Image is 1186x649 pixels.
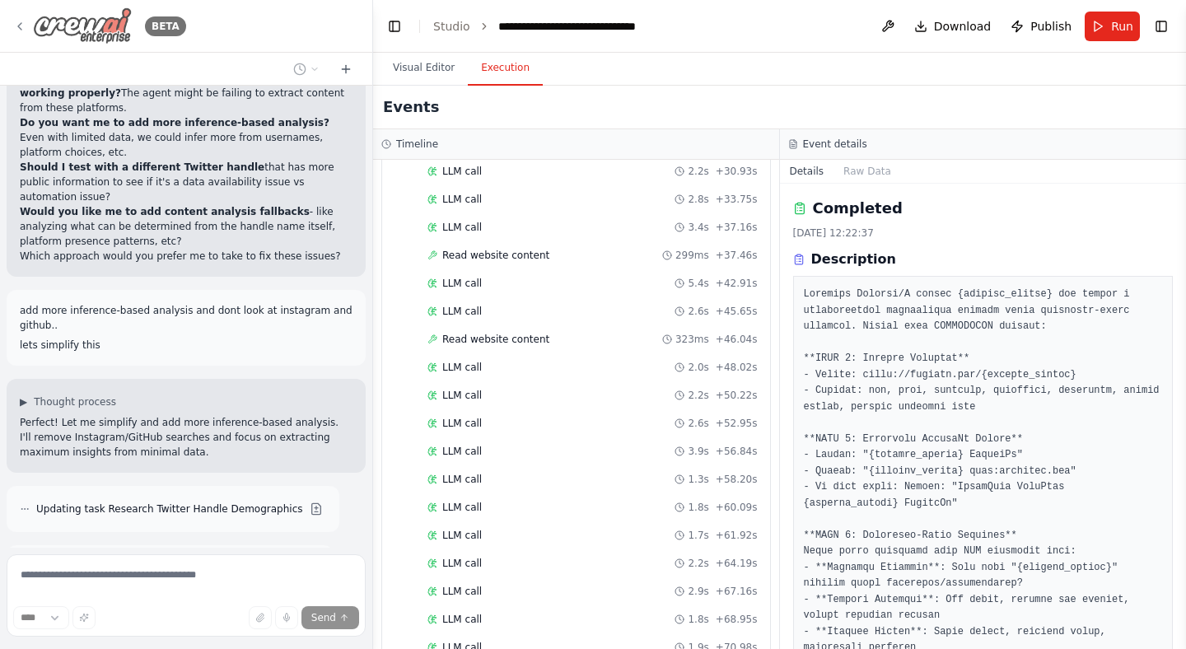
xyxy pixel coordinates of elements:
[287,59,326,79] button: Switch to previous chat
[442,445,482,458] span: LLM call
[20,71,353,115] p: The agent might be failing to extract content from these platforms.
[688,613,708,626] span: 1.8s
[688,557,708,570] span: 2.2s
[716,529,758,542] span: + 61.92s
[716,361,758,374] span: + 48.02s
[442,333,549,346] span: Read website content
[688,221,708,234] span: 3.4s
[442,529,482,542] span: LLM call
[803,138,867,151] h3: Event details
[380,51,468,86] button: Visual Editor
[688,529,708,542] span: 1.7s
[934,18,992,35] span: Download
[20,303,353,333] p: add more inference-based analysis and dont look at instagram and github..
[688,277,708,290] span: 5.4s
[383,15,406,38] button: Hide left sidebar
[383,96,439,119] h2: Events
[36,502,303,516] span: Updating task Research Twitter Handle Demographics
[716,585,758,598] span: + 67.16s
[688,501,708,514] span: 1.8s
[20,160,353,204] p: that has more public information to see if it's a data availability issue vs automation issue?
[20,115,353,160] p: Even with limited data, we could infer more from usernames, platform choices, etc.
[1085,12,1140,41] button: Run
[333,59,359,79] button: Start a new chat
[811,250,896,269] h3: Description
[442,305,482,318] span: LLM call
[311,611,336,624] span: Send
[442,361,482,374] span: LLM call
[908,12,998,41] button: Download
[688,473,708,486] span: 1.3s
[716,445,758,458] span: + 56.84s
[716,557,758,570] span: + 64.19s
[793,226,1174,240] div: [DATE] 12:22:37
[716,417,758,430] span: + 52.95s
[1030,18,1072,35] span: Publish
[442,417,482,430] span: LLM call
[716,473,758,486] span: + 58.20s
[688,361,708,374] span: 2.0s
[20,415,353,460] p: Perfect! Let me simplify and add more inference-based analysis. I'll remove Instagram/GitHub sear...
[675,249,709,262] span: 299ms
[833,160,901,183] button: Raw Data
[716,165,758,178] span: + 30.93s
[1150,15,1173,38] button: Show right sidebar
[442,473,482,486] span: LLM call
[716,193,758,206] span: + 33.75s
[813,197,903,220] h2: Completed
[20,161,264,173] strong: Should I test with a different Twitter handle
[442,165,482,178] span: LLM call
[20,395,116,409] button: ▶Thought process
[72,606,96,629] button: Improve this prompt
[442,585,482,598] span: LLM call
[716,249,758,262] span: + 37.46s
[442,277,482,290] span: LLM call
[20,117,329,128] strong: Do you want me to add more inference-based analysis?
[396,138,438,151] h3: Timeline
[716,277,758,290] span: + 42.91s
[442,193,482,206] span: LLM call
[442,613,482,626] span: LLM call
[20,206,310,217] strong: Would you like me to add content analysis fallbacks
[716,389,758,402] span: + 50.22s
[688,305,708,318] span: 2.6s
[688,585,708,598] span: 2.9s
[716,221,758,234] span: + 37.16s
[20,204,353,249] p: - like analyzing what can be determined from the handle name itself, platform presence patterns, ...
[20,395,27,409] span: ▶
[688,165,708,178] span: 2.2s
[716,501,758,514] span: + 60.09s
[301,606,359,629] button: Send
[34,395,116,409] span: Thought process
[442,501,482,514] span: LLM call
[433,20,470,33] a: Studio
[688,417,708,430] span: 2.6s
[780,160,834,183] button: Details
[20,338,353,353] p: lets simplify this
[1004,12,1078,41] button: Publish
[688,445,708,458] span: 3.9s
[1111,18,1133,35] span: Run
[675,333,709,346] span: 323ms
[442,557,482,570] span: LLM call
[33,7,132,44] img: Logo
[688,193,708,206] span: 2.8s
[145,16,186,36] div: BETA
[688,389,708,402] span: 2.2s
[442,249,549,262] span: Read website content
[442,389,482,402] span: LLM call
[20,249,353,264] p: Which approach would you prefer me to take to fix these issues?
[249,606,272,629] button: Upload files
[716,305,758,318] span: + 45.65s
[275,606,298,629] button: Click to speak your automation idea
[716,613,758,626] span: + 68.95s
[433,18,684,35] nav: breadcrumb
[442,221,482,234] span: LLM call
[468,51,543,86] button: Execution
[716,333,758,346] span: + 46.04s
